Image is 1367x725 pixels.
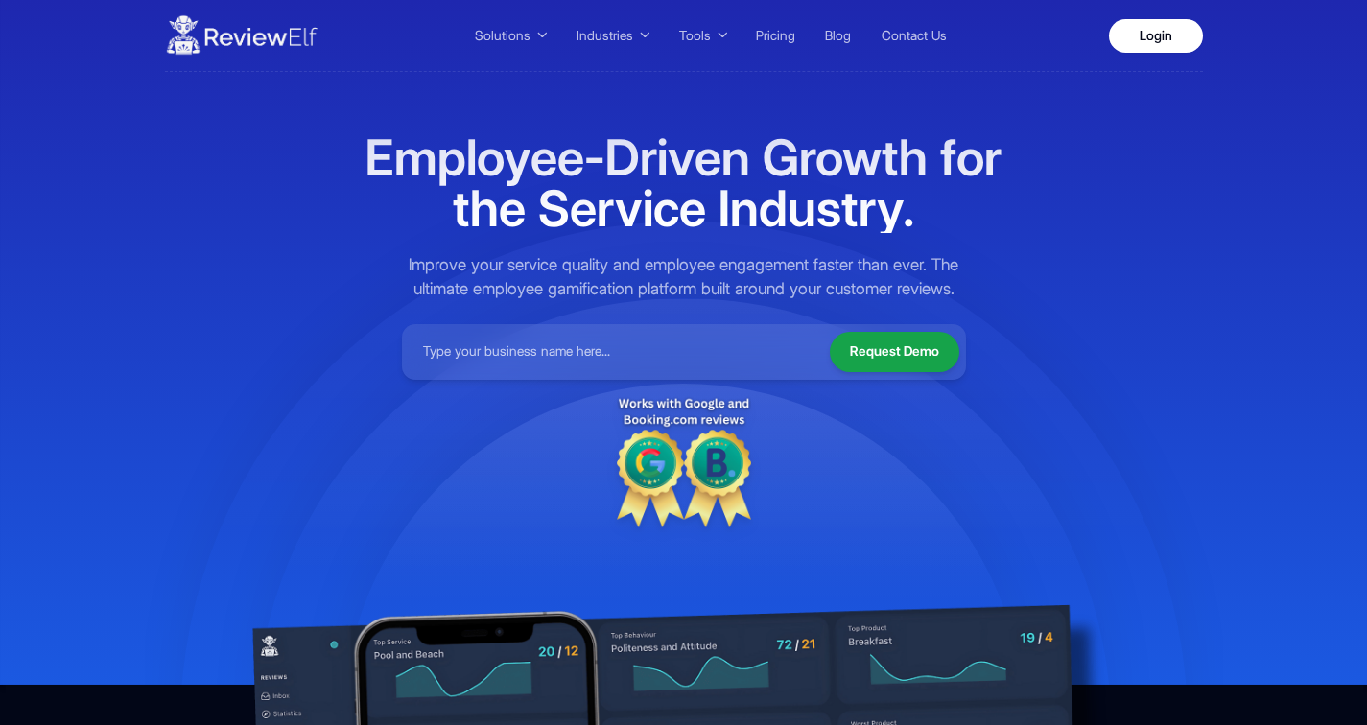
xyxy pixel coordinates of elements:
img: Discount tag [617,393,751,527]
span: Tools [679,26,711,46]
span: Industries [577,26,633,46]
button: Tools [668,21,736,50]
p: Improve your service quality and employee engagement faster than ever. The ultimate employee gami... [402,253,966,300]
span: Solutions [475,26,530,46]
img: ReviewElf Logo [165,9,318,62]
a: Blog [815,22,861,49]
h1: Employee-Driven Growth for the Service Industry. [362,132,1006,233]
button: Request Demo [830,332,959,372]
button: Solutions [463,21,555,50]
a: Login [1109,19,1203,53]
button: Industries [565,21,658,50]
a: Pricing [745,22,805,49]
input: Type your business name here... [409,331,816,373]
a: Contact Us [871,22,956,49]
